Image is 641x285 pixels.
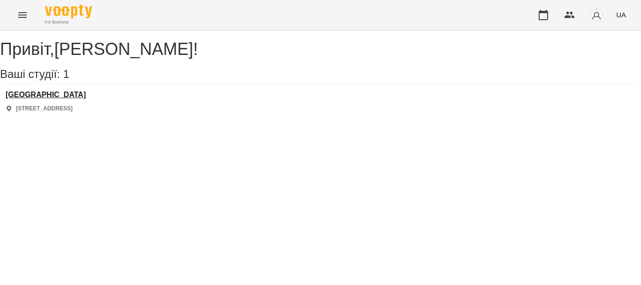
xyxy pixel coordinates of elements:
a: [GEOGRAPHIC_DATA] [6,91,86,99]
button: Menu [11,4,34,26]
img: avatar_s.png [590,8,603,22]
p: [STREET_ADDRESS] [16,105,73,113]
img: Voopty Logo [45,5,92,18]
span: UA [616,10,626,20]
span: For Business [45,19,92,25]
span: 1 [63,68,69,80]
button: UA [612,6,630,23]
